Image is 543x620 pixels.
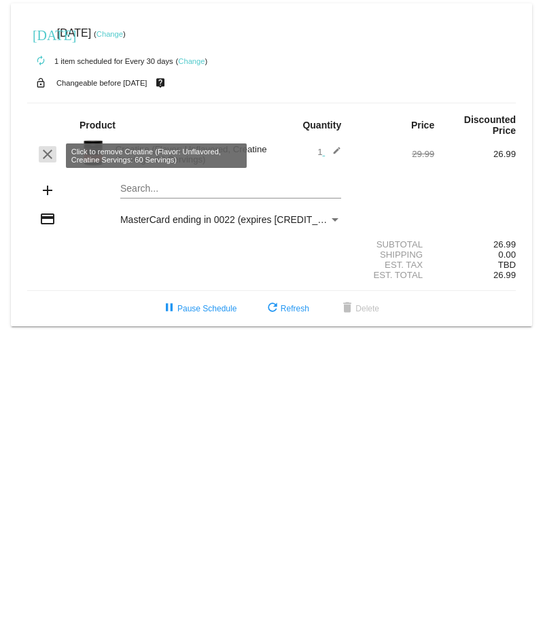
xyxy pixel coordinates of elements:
[264,300,281,317] mat-icon: refresh
[97,30,123,38] a: Change
[80,120,116,131] strong: Product
[264,304,309,313] span: Refresh
[498,249,516,260] span: 0.00
[498,260,516,270] span: TBD
[161,300,177,317] mat-icon: pause
[253,296,320,321] button: Refresh
[353,249,434,260] div: Shipping
[120,214,380,225] span: MasterCard ending in 0022 (expires [CREDIT_CARD_DATA])
[328,296,390,321] button: Delete
[27,57,173,65] small: 1 item scheduled for Every 30 days
[56,79,147,87] small: Changeable before [DATE]
[39,211,56,227] mat-icon: credit_card
[33,26,49,42] mat-icon: [DATE]
[161,304,237,313] span: Pause Schedule
[317,147,341,157] span: 1
[39,182,56,199] mat-icon: add
[353,149,434,159] div: 29.99
[339,300,355,317] mat-icon: delete
[434,239,516,249] div: 26.99
[33,74,49,92] mat-icon: lock_open
[411,120,434,131] strong: Price
[120,184,341,194] input: Search...
[339,304,379,313] span: Delete
[109,144,272,165] div: Creatine (Flavor: Unflavored, Creatine Servings: 60 Servings)
[80,139,107,167] img: Image-1-Carousel-Creatine-60S-1000x1000-Transp.png
[353,239,434,249] div: Subtotal
[464,114,516,136] strong: Discounted Price
[150,296,247,321] button: Pause Schedule
[302,120,341,131] strong: Quantity
[120,214,341,225] mat-select: Payment Method
[178,57,205,65] a: Change
[353,270,434,280] div: Est. Total
[152,74,169,92] mat-icon: live_help
[434,149,516,159] div: 26.99
[94,30,126,38] small: ( )
[176,57,208,65] small: ( )
[39,146,56,162] mat-icon: clear
[493,270,516,280] span: 26.99
[325,146,341,162] mat-icon: edit
[353,260,434,270] div: Est. Tax
[33,53,49,69] mat-icon: autorenew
